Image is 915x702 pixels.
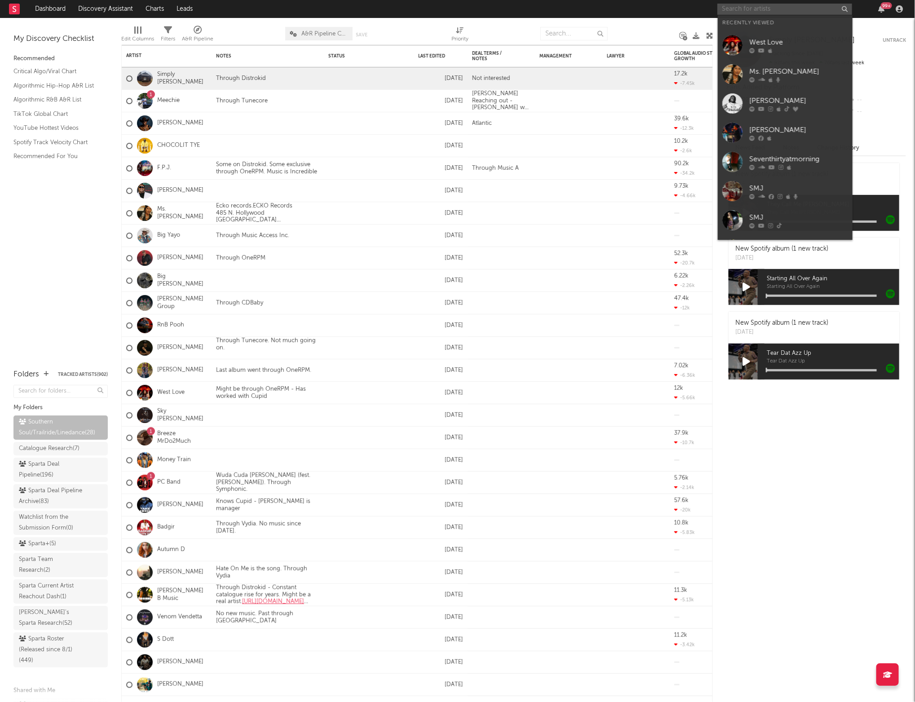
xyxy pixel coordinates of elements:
[418,96,463,106] div: [DATE]
[418,53,450,59] div: Last Edited
[735,328,828,337] div: [DATE]
[674,520,689,526] div: 10.8k
[718,206,853,235] a: SMJ
[212,255,270,262] div: Through OneRPM
[157,614,202,621] a: Venom Vendetta
[767,274,899,284] span: Starting All Over Again
[157,187,203,194] a: [PERSON_NAME]
[674,116,689,122] div: 39.6k
[418,477,463,488] div: [DATE]
[157,344,203,352] a: [PERSON_NAME]
[674,125,694,131] div: -12.3k
[881,2,892,9] div: 99 +
[749,95,848,106] div: [PERSON_NAME]
[157,296,207,311] a: [PERSON_NAME] Group
[212,75,270,82] div: Through Distrokid
[418,141,463,151] div: [DATE]
[674,183,689,189] div: 9.73k
[13,109,99,119] a: TikTok Global Chart
[718,118,853,147] a: [PERSON_NAME]
[749,154,848,164] div: Seventhirtyatmorning
[418,657,463,668] div: [DATE]
[157,322,184,329] a: RnB Pooh
[19,634,82,666] div: Sparta Roster (Released since 8/1) ( 449 )
[418,365,463,376] div: [DATE]
[674,632,687,638] div: 11.2k
[19,607,82,629] div: [PERSON_NAME]'s Sparta Research ( 52 )
[451,22,469,49] div: Priority
[182,34,213,44] div: A&R Pipeline
[157,206,207,221] a: Ms. [PERSON_NAME]
[157,254,203,262] a: [PERSON_NAME]
[674,372,695,378] div: -6.36k
[161,34,175,44] div: Filters
[13,458,108,482] a: Sparta Deal Pipeline(196)
[674,363,689,369] div: 7.02k
[674,260,695,266] div: -20.7k
[607,53,652,59] div: Lawyer
[418,253,463,264] div: [DATE]
[157,546,185,554] a: Autumn D
[418,545,463,556] div: [DATE]
[418,680,463,690] div: [DATE]
[418,410,463,421] div: [DATE]
[182,22,213,49] div: A&R Pipeline
[418,73,463,84] div: [DATE]
[13,81,99,91] a: Algorithmic Hip-Hop A&R List
[674,170,695,176] div: -34.2k
[216,599,308,612] a: [URL][DOMAIN_NAME][DOMAIN_NAME]
[718,235,853,264] a: [PERSON_NAME]
[13,151,99,161] a: Recommended For You
[883,36,906,45] button: Untrack
[418,567,463,578] div: [DATE]
[540,27,608,40] input: Search...
[212,97,272,105] div: Through Tunecore
[13,632,108,667] a: Sparta Roster (Released since 8/1)(449)
[157,479,181,486] a: PC Band
[356,32,367,37] button: Save
[674,138,688,144] div: 10.2k
[451,34,469,44] div: Priority
[674,385,683,391] div: 12k
[13,123,99,133] a: YouTube Hottest Videos
[749,212,848,223] div: SMJ
[126,53,194,58] div: Artist
[157,71,207,86] a: Simply [PERSON_NAME]
[328,53,387,59] div: Status
[157,681,203,689] a: [PERSON_NAME]
[13,484,108,508] a: Sparta Deal Pipeline Archive(83)
[216,210,265,216] span: 485 N. Hollywood
[212,584,324,605] div: Through Distrokid - Constant catalogue rise for years. Might be a real artist.
[157,408,207,423] a: Sky [PERSON_NAME]
[212,472,324,493] div: Wuda Cuda [PERSON_NAME] (fest. [PERSON_NAME]). Through Symphonic.
[878,5,884,13] button: 99+
[212,498,324,512] div: Knows Cupid - [PERSON_NAME] is manager
[157,164,171,172] a: F.P.J.
[19,554,82,576] div: Sparta Team Research ( 2 )
[212,232,294,239] div: Through Music Access Inc.
[13,442,108,455] a: Catalogue Research(7)
[749,124,848,135] div: [PERSON_NAME]
[418,455,463,466] div: [DATE]
[418,612,463,623] div: [DATE]
[674,251,688,256] div: 52.3k
[253,203,292,209] span: ECKO Records
[468,165,523,172] div: Through Music A
[212,565,324,579] div: Hate On Me is the song. Through Vydia
[767,284,899,290] span: Starting All Over Again
[157,658,203,666] a: [PERSON_NAME]
[674,148,692,154] div: -2.6k
[13,579,108,604] a: Sparta Current Artist Reachout Dash(1)
[749,183,848,194] div: SMJ
[13,553,108,577] a: Sparta Team Research(2)
[674,51,742,62] div: Global Audio Streams Daily Growth
[674,193,696,199] div: -4.66k
[674,283,695,288] div: -2.26k
[13,402,108,413] div: My Folders
[19,443,80,454] div: Catalogue Research ( 7 )
[418,208,463,219] div: [DATE]
[157,456,191,464] a: Money Train
[418,275,463,286] div: [DATE]
[468,120,496,127] div: Atlantic
[58,372,108,377] button: Tracked Artists(902)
